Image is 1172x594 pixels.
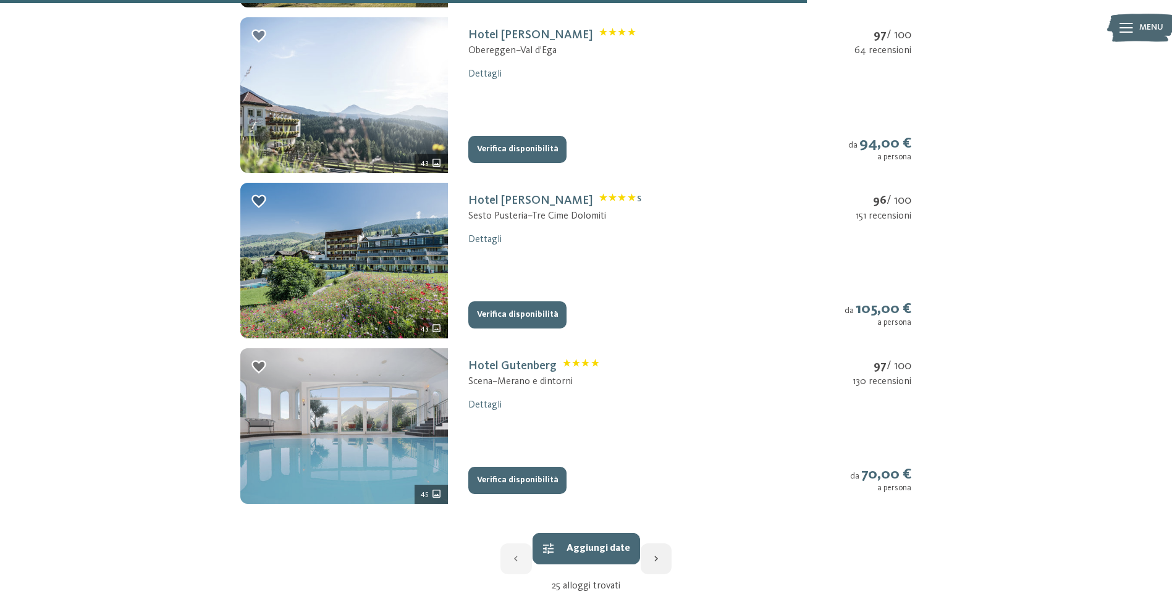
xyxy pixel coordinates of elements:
div: Aggiungi ai preferiti [250,358,268,376]
div: Obereggen – Val d’Ega [468,44,636,57]
strong: 105,00 € [856,301,911,317]
svg: 43 ulteriori immagini [431,157,442,168]
div: a persona [850,483,911,493]
div: da [848,135,911,163]
div: 151 recensioni [856,209,911,223]
div: da [850,466,911,494]
img: Estate [240,17,448,173]
strong: 70,00 € [861,467,911,482]
div: Sesto Pusteria – Tre Cime Dolomiti [468,209,641,223]
div: 25 alloggi trovati [240,579,932,593]
span: Classificazione: 4 stelle [563,359,599,374]
strong: 96 [873,195,887,207]
a: Dettagli [468,69,502,79]
button: Aggiungi date [532,533,639,564]
button: Verifica disponibilità [468,136,567,163]
button: Pagina successiva [641,543,672,575]
span: 45 [420,488,429,500]
span: S [637,195,641,203]
span: 43 [420,323,429,334]
span: Classificazione: 4 stelle S [599,193,641,209]
img: mss_renderimg.php [240,183,448,338]
img: mss_renderimg.php [240,348,448,504]
div: 43 ulteriori immagini [415,319,448,338]
a: Dettagli [468,235,502,245]
button: Verifica disponibilità [468,301,567,328]
div: a persona [848,153,911,162]
button: Verifica disponibilità [468,467,567,494]
strong: 94,00 € [859,136,911,151]
div: 43 ulteriori immagini [415,154,448,173]
div: / 100 [856,193,911,209]
div: 64 recensioni [854,44,911,57]
svg: 43 ulteriori immagini [431,323,442,333]
div: 45 ulteriori immagini [415,485,448,504]
div: da [845,300,911,328]
div: / 100 [854,27,911,44]
div: / 100 [853,358,911,375]
a: Hotel [PERSON_NAME]Classificazione: 4 stelle S [468,195,641,207]
span: Classificazione: 4 stelle [599,28,636,43]
div: a persona [845,318,911,328]
div: Scena – Merano e dintorni [468,375,599,388]
strong: 97 [874,29,887,41]
button: Pagina precedente [500,543,532,575]
span: 43 [420,157,429,169]
div: 130 recensioni [853,375,911,388]
svg: 45 ulteriori immagini [431,488,442,499]
a: Hotel [PERSON_NAME]Classificazione: 4 stelle [468,29,636,41]
div: Aggiungi ai preferiti [250,193,268,211]
a: Dettagli [468,400,502,410]
strong: 97 [874,360,887,372]
a: Hotel GutenbergClassificazione: 4 stelle [468,360,599,372]
div: Aggiungi ai preferiti [250,27,268,45]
